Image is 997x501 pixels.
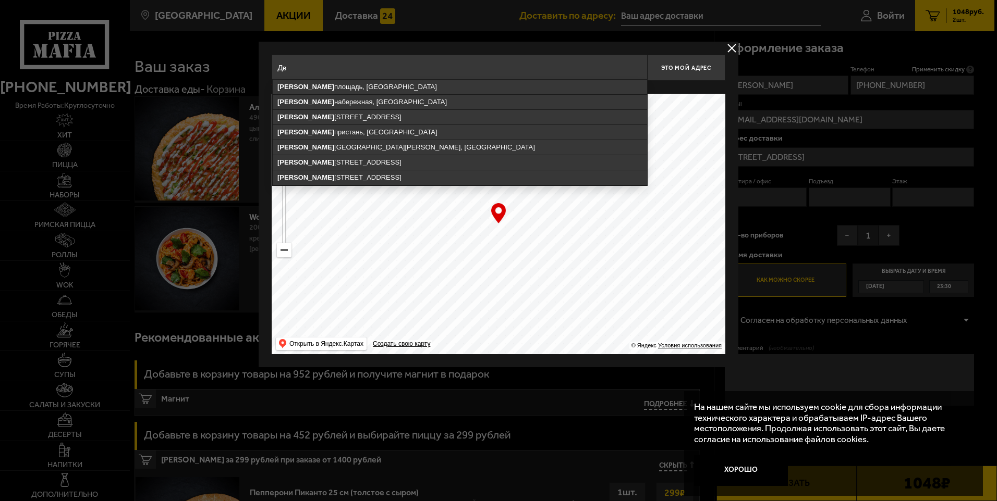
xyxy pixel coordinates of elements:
ymaps: [PERSON_NAME] [277,173,334,181]
ymaps: набережная, [GEOGRAPHIC_DATA] [273,95,647,109]
ymaps: [PERSON_NAME] [277,83,334,91]
p: На нашем сайте мы используем cookie для сбора информации технического характера и обрабатываем IP... [694,402,966,445]
ymaps: [STREET_ADDRESS] [273,110,647,124]
ymaps: пристань, [GEOGRAPHIC_DATA] [273,125,647,140]
ymaps: © Яндекс [631,342,656,348]
ymaps: [PERSON_NAME] [277,158,334,166]
ymaps: [PERSON_NAME] [277,113,334,121]
span: Это мой адрес [661,65,711,71]
ymaps: Открыть в Яндекс.Картах [276,337,367,350]
button: Хорошо [694,455,787,486]
ymaps: Открыть в Яндекс.Картах [289,337,363,350]
input: Введите адрес доставки [272,55,647,81]
ymaps: площадь, [GEOGRAPHIC_DATA] [273,80,647,94]
a: Условия использования [658,342,722,348]
ymaps: [STREET_ADDRESS] [273,155,647,170]
ymaps: [PERSON_NAME] [277,98,334,106]
ymaps: [PERSON_NAME] [277,128,334,136]
a: Создать свою карту [371,340,432,348]
button: Это мой адрес [647,55,725,81]
button: delivery type [725,42,738,55]
ymaps: [GEOGRAPHIC_DATA][PERSON_NAME], [GEOGRAPHIC_DATA] [273,140,647,155]
ymaps: [PERSON_NAME] [277,143,334,151]
ymaps: [STREET_ADDRESS] [273,170,647,185]
p: Укажите дом на карте или в поле ввода [272,83,419,92]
